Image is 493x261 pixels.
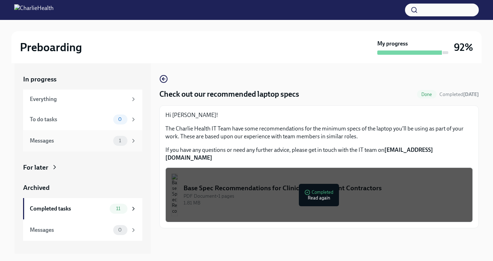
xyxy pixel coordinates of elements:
div: Everything [30,95,127,103]
span: Completed [439,91,479,97]
h2: Preboarding [20,40,82,54]
div: Base Spec Recommendations for Clinical Independent Contractors [183,183,467,193]
h3: 92% [454,41,473,54]
p: Hi [PERSON_NAME]! [165,111,473,119]
a: To do tasks0 [23,109,142,130]
strong: My progress [377,40,408,48]
strong: [DATE] [463,91,479,97]
div: PDF Document • 1 pages [183,193,467,199]
span: September 25th, 2025 10:11 [439,91,479,98]
div: Messages [30,226,110,234]
p: The Charlie Health IT Team have some recommendations for the minimum specs of the laptop you'll b... [165,125,473,140]
div: To do tasks [30,116,110,123]
a: Archived [23,183,142,192]
h4: Check out our recommended laptop specs [159,89,299,100]
div: Messages [30,137,110,145]
span: 11 [112,206,125,211]
a: Messages0 [23,219,142,241]
img: CharlieHealth [14,4,54,16]
button: Base Spec Recommendations for Clinical Independent ContractorsPDF Document•1 pages1.81 MBComplete... [165,167,473,222]
span: 0 [114,227,126,233]
div: 1.81 MB [183,199,467,206]
img: Base Spec Recommendations for Clinical Independent Contractors [171,174,178,216]
a: Everything [23,90,142,109]
div: For later [23,163,48,172]
span: 0 [114,117,126,122]
div: Completed tasks [30,205,107,213]
a: Completed tasks11 [23,198,142,219]
span: 1 [115,138,125,143]
a: Messages1 [23,130,142,151]
a: For later [23,163,142,172]
span: Done [417,92,437,97]
p: If you have any questions or need any further advice, please get in touch with the IT team on [165,146,473,162]
a: In progress [23,75,142,84]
